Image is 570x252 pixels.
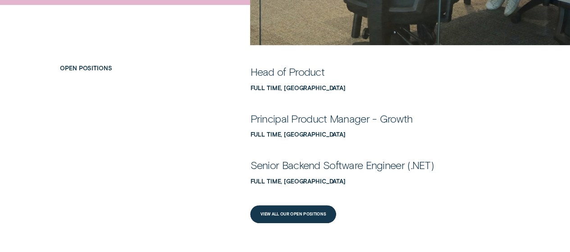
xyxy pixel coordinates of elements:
div: Head of Product [250,65,324,78]
a: Principal Product Manager - GrowthFull Time, Sydney [250,119,510,138]
div: Principal Product Manager - Growth [250,112,412,125]
a: Head of ProductFull Time, Sydney [250,72,510,92]
div: Full Time, Sydney [250,85,510,92]
a: View All Our Open Positions [250,205,336,223]
div: Full Time, Sydney [250,131,510,138]
div: Senior Backend Software Engineer (.NET) [250,158,433,172]
a: Senior Backend Software Engineer (.NET)Full Time, Sydney [250,165,510,185]
h2: Open Positions [57,65,209,72]
div: Full Time, Sydney [250,178,510,185]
